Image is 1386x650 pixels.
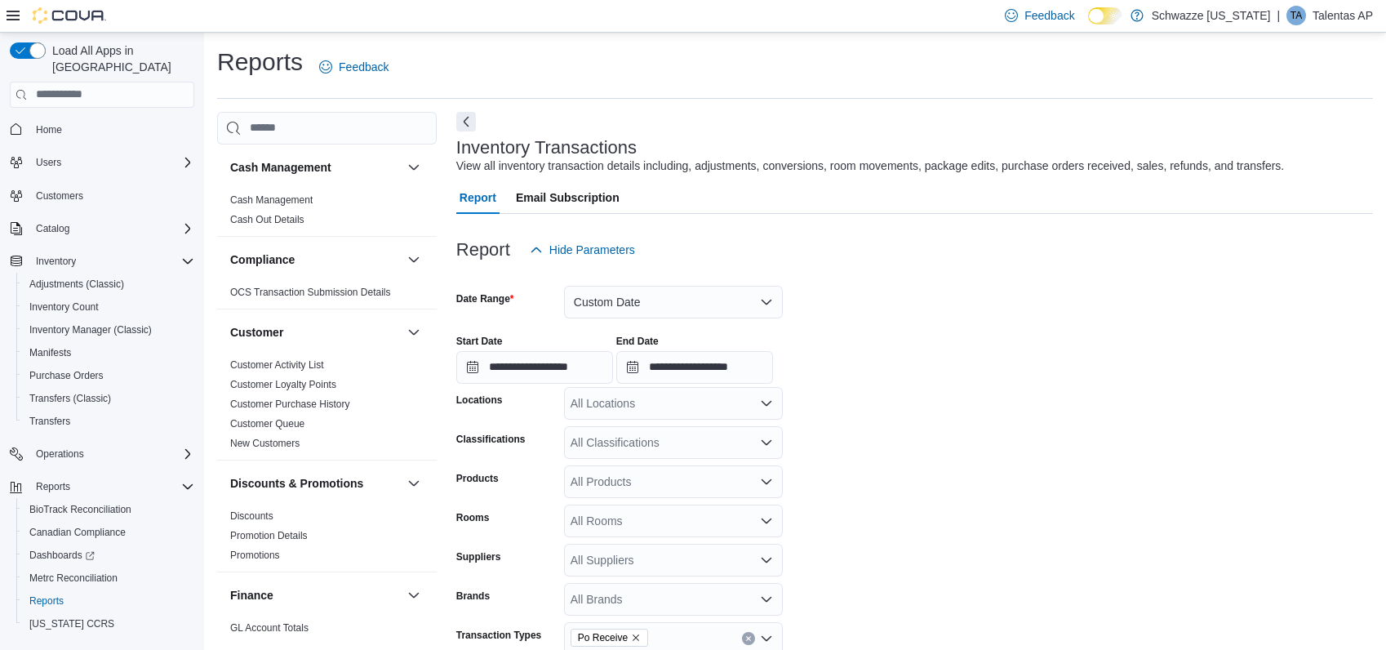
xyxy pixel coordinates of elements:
[29,278,124,291] span: Adjustments (Classic)
[230,286,391,299] span: OCS Transaction Submission Details
[456,335,503,348] label: Start Date
[36,447,84,461] span: Operations
[29,526,126,539] span: Canadian Compliance
[36,189,83,203] span: Customers
[230,324,401,341] button: Customer
[1313,6,1373,25] p: Talentas AP
[456,138,637,158] h3: Inventory Transactions
[404,585,424,605] button: Finance
[36,222,69,235] span: Catalog
[23,320,158,340] a: Inventory Manager (Classic)
[456,394,503,407] label: Locations
[456,550,501,563] label: Suppliers
[46,42,194,75] span: Load All Apps in [GEOGRAPHIC_DATA]
[230,213,304,226] span: Cash Out Details
[456,351,613,384] input: Press the down key to open a popover containing a calendar.
[217,46,303,78] h1: Reports
[29,369,104,382] span: Purchase Orders
[29,323,152,336] span: Inventory Manager (Classic)
[29,346,71,359] span: Manifests
[23,366,110,385] a: Purchase Orders
[3,443,201,465] button: Operations
[404,323,424,342] button: Customer
[760,554,773,567] button: Open list of options
[760,397,773,410] button: Open list of options
[29,392,111,405] span: Transfers (Classic)
[36,156,61,169] span: Users
[3,151,201,174] button: Users
[23,523,194,542] span: Canadian Compliance
[23,545,194,565] span: Dashboards
[516,181,620,214] span: Email Subscription
[230,587,401,603] button: Finance
[23,591,70,611] a: Reports
[230,159,401,176] button: Cash Management
[230,378,336,391] span: Customer Loyalty Points
[217,506,437,572] div: Discounts & Promotions
[631,633,641,643] button: Remove Po Receive from selection in this group
[16,318,201,341] button: Inventory Manager (Classic)
[230,398,350,411] span: Customer Purchase History
[23,591,194,611] span: Reports
[230,358,324,372] span: Customer Activity List
[230,214,304,225] a: Cash Out Details
[16,521,201,544] button: Canadian Compliance
[36,255,76,268] span: Inventory
[578,630,628,646] span: Po Receive
[23,389,118,408] a: Transfers (Classic)
[230,475,401,492] button: Discounts & Promotions
[29,119,194,140] span: Home
[549,242,635,258] span: Hide Parameters
[29,252,82,271] button: Inventory
[217,283,437,309] div: Compliance
[23,343,78,363] a: Manifests
[29,252,194,271] span: Inventory
[217,355,437,460] div: Customer
[571,629,648,647] span: Po Receive
[23,366,194,385] span: Purchase Orders
[456,629,541,642] label: Transaction Types
[23,412,194,431] span: Transfers
[29,120,69,140] a: Home
[230,587,273,603] h3: Finance
[23,568,124,588] a: Metrc Reconciliation
[523,234,642,266] button: Hide Parameters
[404,474,424,493] button: Discounts & Promotions
[36,480,70,493] span: Reports
[616,335,659,348] label: End Date
[230,621,309,634] span: GL Account Totals
[456,511,490,524] label: Rooms
[29,185,194,206] span: Customers
[23,568,194,588] span: Metrc Reconciliation
[230,252,295,268] h3: Compliance
[230,194,313,206] a: Cash Management
[3,217,201,240] button: Catalog
[16,341,201,364] button: Manifests
[16,590,201,612] button: Reports
[23,500,138,519] a: BioTrack Reconciliation
[404,250,424,269] button: Compliance
[29,549,95,562] span: Dashboards
[230,550,280,561] a: Promotions
[23,614,121,634] a: [US_STATE] CCRS
[460,181,496,214] span: Report
[3,184,201,207] button: Customers
[16,498,201,521] button: BioTrack Reconciliation
[29,477,194,496] span: Reports
[23,614,194,634] span: Washington CCRS
[230,287,391,298] a: OCS Transaction Submission Details
[29,594,64,608] span: Reports
[1290,6,1302,25] span: TA
[230,417,304,430] span: Customer Queue
[23,412,77,431] a: Transfers
[230,438,300,449] a: New Customers
[456,112,476,131] button: Next
[23,297,194,317] span: Inventory Count
[23,274,131,294] a: Adjustments (Classic)
[564,286,783,318] button: Custom Date
[760,632,773,645] button: Open list of options
[23,274,194,294] span: Adjustments (Classic)
[456,472,499,485] label: Products
[29,153,68,172] button: Users
[29,617,114,630] span: [US_STATE] CCRS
